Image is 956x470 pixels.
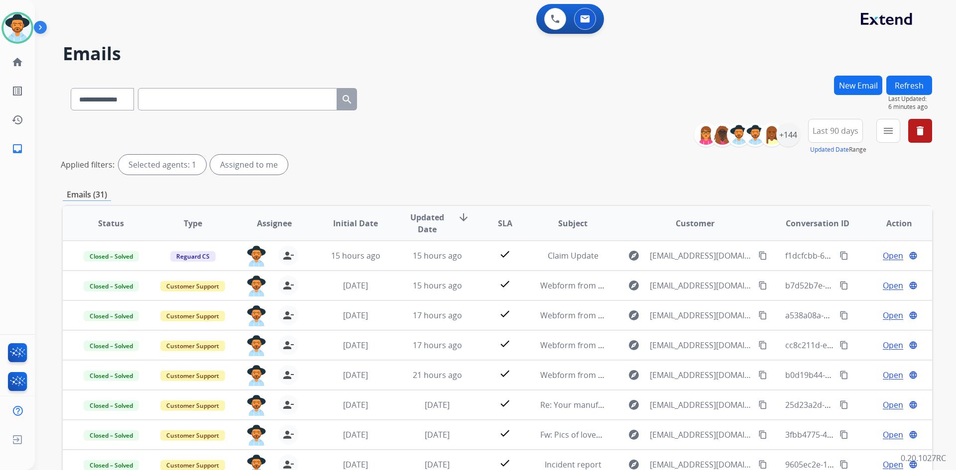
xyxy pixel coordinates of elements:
mat-icon: check [499,248,511,260]
mat-icon: check [499,457,511,469]
mat-icon: explore [628,250,640,262]
img: agent-avatar [246,335,266,356]
span: Re: Your manufacturer's warranty may still be active [540,399,736,410]
span: SLA [498,217,512,229]
mat-icon: language [909,341,918,350]
mat-icon: check [499,278,511,290]
span: Fw: Pics of loveseat [540,429,612,440]
button: Updated Date [810,146,849,154]
p: Applied filters: [61,159,115,171]
span: [EMAIL_ADDRESS][DOMAIN_NAME] [650,399,752,411]
mat-icon: content_copy [758,371,767,379]
mat-icon: language [909,311,918,320]
span: [EMAIL_ADDRESS][DOMAIN_NAME] [650,429,752,441]
mat-icon: list_alt [11,85,23,97]
th: Action [850,206,932,241]
span: Customer Support [160,371,225,381]
div: Selected agents: 1 [119,155,206,175]
mat-icon: explore [628,280,640,291]
span: [EMAIL_ADDRESS][DOMAIN_NAME] [650,309,752,321]
span: Open [883,369,903,381]
mat-icon: person_remove [282,339,294,351]
span: [EMAIL_ADDRESS][DOMAIN_NAME] [650,339,752,351]
span: Range [810,145,866,154]
span: b0d19b44-6542-47eb-ac4b-0f57323b98c1 [785,370,939,380]
mat-icon: check [499,427,511,439]
span: [DATE] [343,340,368,351]
img: agent-avatar [246,276,266,296]
mat-icon: content_copy [839,311,848,320]
img: agent-avatar [246,305,266,326]
mat-icon: content_copy [758,281,767,290]
span: [DATE] [425,399,450,410]
mat-icon: content_copy [758,460,767,469]
span: Last Updated: [888,95,932,103]
mat-icon: arrow_downward [458,211,470,223]
mat-icon: content_copy [839,430,848,439]
span: [DATE] [425,429,450,440]
mat-icon: language [909,281,918,290]
mat-icon: content_copy [839,341,848,350]
span: Webform from [EMAIL_ADDRESS][DOMAIN_NAME] on [DATE] [540,280,766,291]
mat-icon: language [909,400,918,409]
button: New Email [834,76,882,95]
img: agent-avatar [246,365,266,386]
span: 15 hours ago [413,280,462,291]
span: Closed – Solved [84,400,139,411]
mat-icon: explore [628,429,640,441]
span: Open [883,309,903,321]
span: 17 hours ago [413,310,462,321]
mat-icon: explore [628,309,640,321]
img: agent-avatar [246,395,266,416]
span: Reguard CS [170,251,216,262]
span: Open [883,339,903,351]
mat-icon: content_copy [839,371,848,379]
mat-icon: person_remove [282,399,294,411]
img: agent-avatar [246,246,266,267]
mat-icon: explore [628,399,640,411]
mat-icon: home [11,56,23,68]
mat-icon: content_copy [758,341,767,350]
span: 25d23a2d-3a25-44b6-93ba-f5d76d2f7381 [785,399,938,410]
span: Status [98,217,124,229]
span: [EMAIL_ADDRESS][DOMAIN_NAME] [650,280,752,291]
span: 6 minutes ago [888,103,932,111]
mat-icon: content_copy [839,281,848,290]
mat-icon: content_copy [758,430,767,439]
span: Conversation ID [786,217,849,229]
span: cc8c211d-ee59-4fbb-a525-c19e501e0732 [785,340,936,351]
h2: Emails [63,44,932,64]
span: Updated Date [405,211,450,235]
span: Closed – Solved [84,371,139,381]
span: Webform from [EMAIL_ADDRESS][DOMAIN_NAME] on [DATE] [540,310,766,321]
span: 3fbb4775-4a05-4d52-865e-3706428334b2 [785,429,939,440]
span: Webform from [EMAIL_ADDRESS][DOMAIN_NAME] on [DATE] [540,340,766,351]
span: 15 hours ago [413,250,462,261]
mat-icon: delete [914,125,926,137]
span: f1dcfcbb-6ce4-4cf4-b5b9-9a00f416f9e4 [785,250,929,261]
span: 21 hours ago [413,370,462,380]
mat-icon: check [499,308,511,320]
mat-icon: person_remove [282,280,294,291]
mat-icon: person_remove [282,429,294,441]
button: Last 90 days [808,119,863,143]
span: Open [883,250,903,262]
span: [DATE] [343,310,368,321]
span: 15 hours ago [331,250,380,261]
span: b7d52b7e-8001-4d9c-a95e-cbf17cf609c5 [785,280,935,291]
span: [EMAIL_ADDRESS][DOMAIN_NAME] [650,250,752,262]
span: Subject [558,217,588,229]
mat-icon: content_copy [758,400,767,409]
span: Incident report [545,459,601,470]
span: Closed – Solved [84,311,139,321]
span: Assignee [257,217,292,229]
mat-icon: content_copy [758,251,767,260]
mat-icon: search [341,94,353,105]
span: [DATE] [343,429,368,440]
span: 9605ec2e-1161-4423-971b-bf6b4788e454 [785,459,938,470]
mat-icon: content_copy [839,460,848,469]
p: Emails (31) [63,188,111,201]
mat-icon: content_copy [758,311,767,320]
span: Open [883,399,903,411]
span: a538a08a-d9ee-43ad-ad97-79ec89a1b069 [785,310,940,321]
